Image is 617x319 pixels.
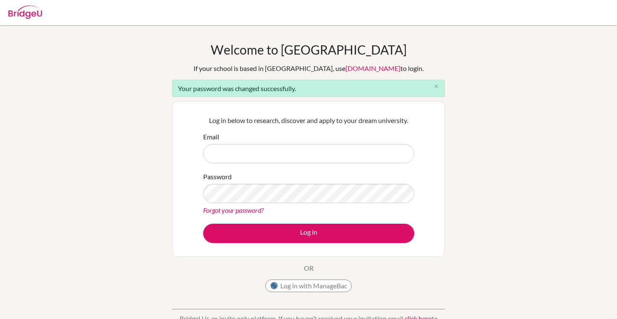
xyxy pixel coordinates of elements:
[428,80,444,93] button: Close
[345,64,400,72] a: [DOMAIN_NAME]
[433,83,439,89] i: close
[172,80,445,97] div: Your password was changed successfully.
[193,63,424,73] div: If your school is based in [GEOGRAPHIC_DATA], use to login.
[211,42,407,57] h1: Welcome to [GEOGRAPHIC_DATA]
[304,263,314,273] p: OR
[203,132,219,142] label: Email
[203,172,232,182] label: Password
[203,206,264,214] a: Forgot your password?
[265,280,352,292] button: Log in with ManageBac
[8,5,42,19] img: Bridge-U
[203,224,414,243] button: Log in
[203,115,414,126] p: Log in below to research, discover and apply to your dream university.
